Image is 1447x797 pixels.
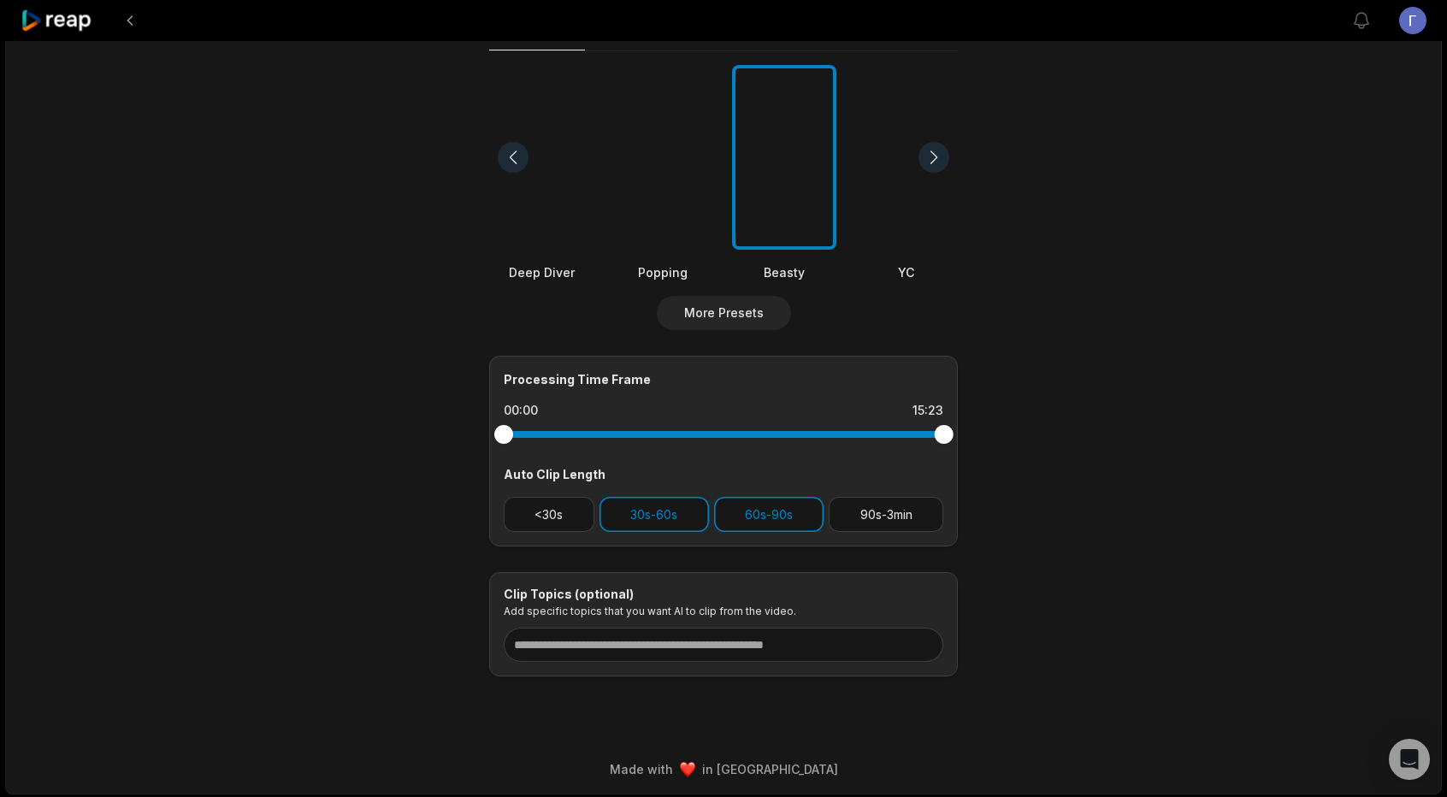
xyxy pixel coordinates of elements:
[714,497,824,532] button: 60s-90s
[504,370,943,388] div: Processing Time Frame
[1389,739,1430,780] div: Open Intercom Messenger
[912,402,943,419] div: 15:23
[504,465,943,483] div: Auto Clip Length
[504,497,594,532] button: <30s
[599,497,709,532] button: 30s-60s
[504,605,943,617] p: Add specific topics that you want AI to clip from the video.
[829,497,943,532] button: 90s-3min
[853,263,958,281] div: YC
[504,402,538,419] div: 00:00
[732,263,836,281] div: Beasty
[21,760,1426,778] div: Made with in [GEOGRAPHIC_DATA]
[657,296,791,330] button: More Presets
[680,762,695,777] img: heart emoji
[611,263,715,281] div: Popping
[504,587,943,602] div: Clip Topics (optional)
[489,263,594,281] div: Deep Diver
